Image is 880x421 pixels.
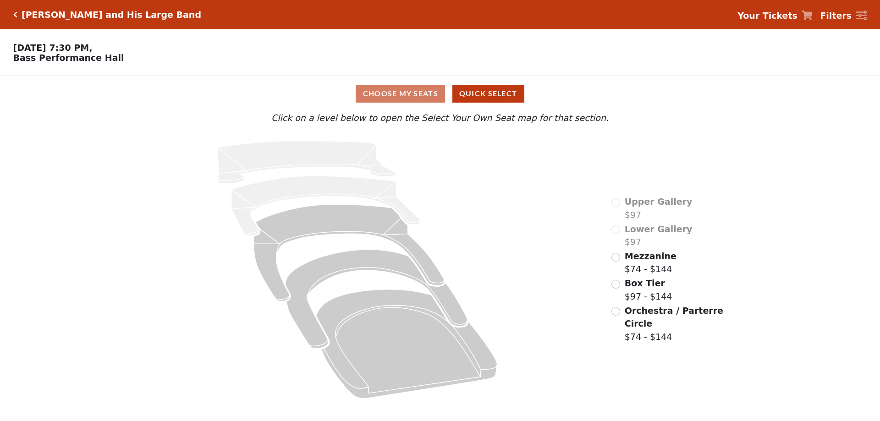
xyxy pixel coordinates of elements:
label: $74 - $144 [625,250,676,276]
strong: Your Tickets [737,11,797,21]
a: Filters [820,9,867,22]
label: $74 - $144 [625,304,725,344]
span: Orchestra / Parterre Circle [625,306,723,329]
a: Your Tickets [737,9,813,22]
label: $97 [625,223,693,249]
button: Quick Select [452,85,524,103]
h5: [PERSON_NAME] and His Large Band [22,10,201,20]
label: $97 - $144 [625,277,672,303]
a: Click here to go back to filters [13,11,17,18]
path: Lower Gallery - Seats Available: 0 [231,176,420,236]
span: Upper Gallery [625,197,693,207]
span: Lower Gallery [625,224,693,234]
path: Upper Gallery - Seats Available: 0 [218,141,396,184]
span: Box Tier [625,278,665,288]
p: Click on a level below to open the Select Your Own Seat map for that section. [116,111,764,125]
strong: Filters [820,11,852,21]
label: $97 [625,195,693,221]
path: Orchestra / Parterre Circle - Seats Available: 150 [316,290,497,399]
span: Mezzanine [625,251,676,261]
